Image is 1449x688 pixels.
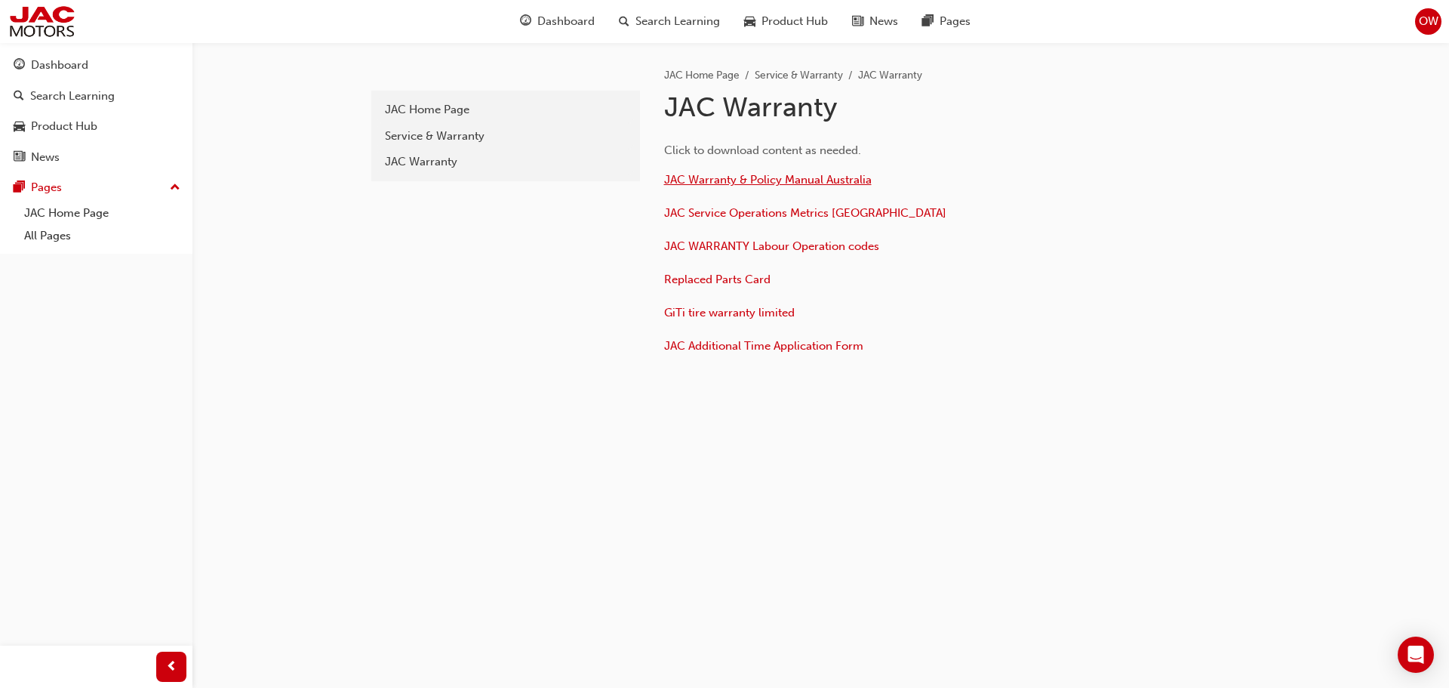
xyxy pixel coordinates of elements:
[852,12,863,31] span: news-icon
[166,658,177,677] span: prev-icon
[508,6,607,37] a: guage-iconDashboard
[8,5,76,39] img: jac-portal
[664,306,795,319] a: GiTi tire warranty limited
[664,69,740,82] a: JAC Home Page
[1419,13,1438,30] span: OW
[664,273,771,286] a: Replaced Parts Card
[755,69,843,82] a: Service & Warranty
[14,90,24,103] span: search-icon
[30,88,115,105] div: Search Learning
[14,120,25,134] span: car-icon
[607,6,732,37] a: search-iconSearch Learning
[744,12,755,31] span: car-icon
[18,224,186,248] a: All Pages
[385,153,626,171] div: JAC Warranty
[664,143,861,157] span: Click to download content as needed.
[31,179,62,196] div: Pages
[170,178,180,198] span: up-icon
[6,113,186,140] a: Product Hub
[6,174,186,202] button: Pages
[840,6,910,37] a: news-iconNews
[31,57,88,74] div: Dashboard
[377,123,634,150] a: Service & Warranty
[858,67,922,85] li: JAC Warranty
[520,12,531,31] span: guage-icon
[377,149,634,175] a: JAC Warranty
[664,239,879,253] a: JAC WARRANTY Labour Operation codes
[18,202,186,225] a: JAC Home Page
[922,12,934,31] span: pages-icon
[869,13,898,30] span: News
[664,206,946,220] a: JAC Service Operations Metrics [GEOGRAPHIC_DATA]
[31,118,97,135] div: Product Hub
[6,51,186,79] a: Dashboard
[537,13,595,30] span: Dashboard
[664,91,1159,124] h1: JAC Warranty
[31,149,60,166] div: News
[940,13,971,30] span: Pages
[664,173,872,187] a: JAC Warranty & Policy Manual Australia
[6,82,186,110] a: Search Learning
[910,6,983,37] a: pages-iconPages
[6,48,186,174] button: DashboardSearch LearningProduct HubNews
[619,12,629,31] span: search-icon
[6,143,186,171] a: News
[14,59,25,73] span: guage-icon
[14,151,25,165] span: news-icon
[385,101,626,119] div: JAC Home Page
[761,13,828,30] span: Product Hub
[664,339,863,353] a: JAC Additional Time Application Form
[377,97,634,123] a: JAC Home Page
[1415,8,1441,35] button: OW
[1398,637,1434,673] div: Open Intercom Messenger
[14,181,25,195] span: pages-icon
[635,13,720,30] span: Search Learning
[732,6,840,37] a: car-iconProduct Hub
[385,128,626,145] div: Service & Warranty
